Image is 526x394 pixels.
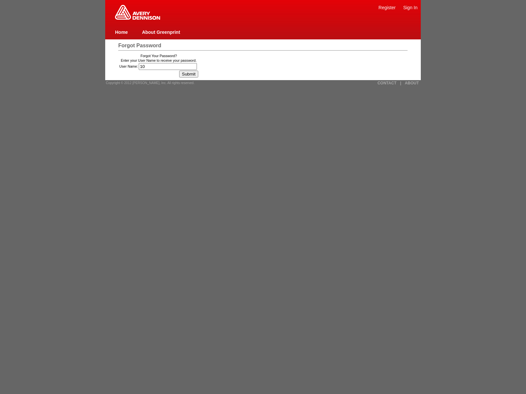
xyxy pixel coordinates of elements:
a: About Greenprint [142,30,180,35]
a: | [400,81,401,85]
td: Enter your User Name to receive your password. [119,58,198,62]
a: Home [115,30,128,35]
img: Home [115,5,160,20]
label: User Name: [119,64,138,68]
a: Register [378,5,395,10]
span: Copyright © 2012 [PERSON_NAME], Inc. All rights reserved. [106,81,195,85]
a: Greenprint [115,16,160,20]
a: ABOUT [405,81,419,85]
span: Forgot Password [118,43,161,48]
a: CONTACT [377,81,396,85]
input: Submit [179,71,198,77]
a: Sign In [403,5,418,10]
td: Forgot Your Password? [119,54,198,58]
